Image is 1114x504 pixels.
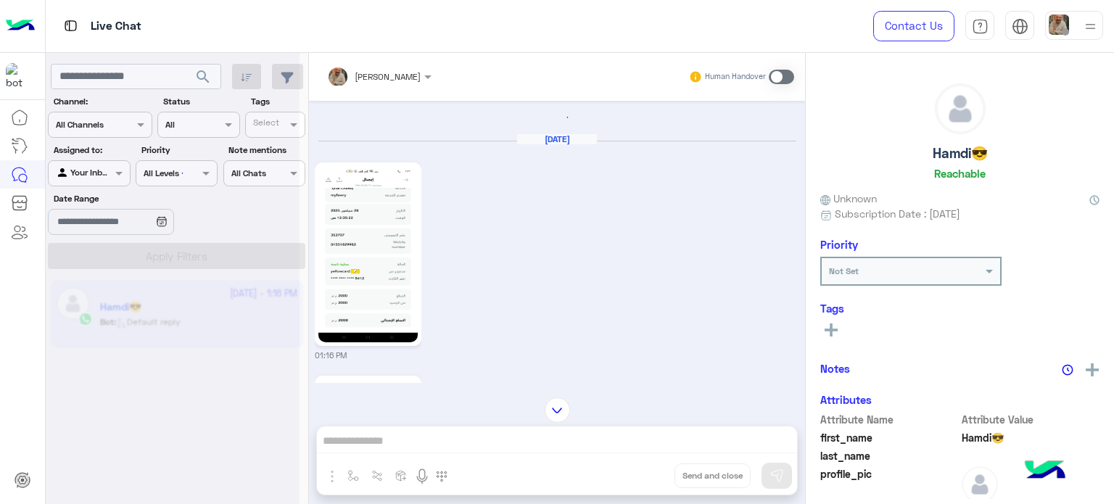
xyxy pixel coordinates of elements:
span: last_name [820,448,959,463]
span: [PERSON_NAME] [355,71,421,82]
a: tab [965,11,994,41]
h6: Attributes [820,393,872,406]
h6: Priority [820,238,858,251]
small: Human Handover [705,71,766,83]
h6: Notes [820,362,850,375]
button: Send and close [674,463,751,488]
img: Logo [6,11,35,41]
img: tab [972,18,989,35]
img: 1403182699927242 [6,63,32,89]
span: Attribute Name [820,412,959,427]
span: Attribute Value [962,412,1100,427]
div: loading... [160,160,185,186]
img: defaultAdmin.png [962,466,998,503]
b: Not Set [829,265,859,276]
span: Unknown [820,191,877,206]
small: 01:16 PM [315,350,347,361]
img: tab [62,17,80,35]
img: defaultAdmin.png [936,84,985,133]
h6: Tags [820,302,1099,315]
img: 1329893565415299.jpg [318,166,418,342]
img: userImage [1049,15,1069,35]
div: loading... [318,104,796,130]
span: Hamdi😎 [962,430,1100,445]
img: add [1086,363,1099,376]
h5: Hamdi😎 [933,145,988,162]
img: profile [1081,17,1099,36]
img: scroll [545,397,570,423]
span: first_name [820,430,959,445]
span: profile_pic [820,466,959,500]
h6: [DATE] [517,134,597,144]
h6: Reachable [934,167,986,180]
a: Contact Us [873,11,954,41]
div: Select [251,116,279,133]
span: Subscription Date : [DATE] [835,206,960,221]
img: notes [1062,364,1073,376]
img: hulul-logo.png [1020,446,1070,497]
img: tab [1012,18,1028,35]
p: Live Chat [91,17,141,36]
